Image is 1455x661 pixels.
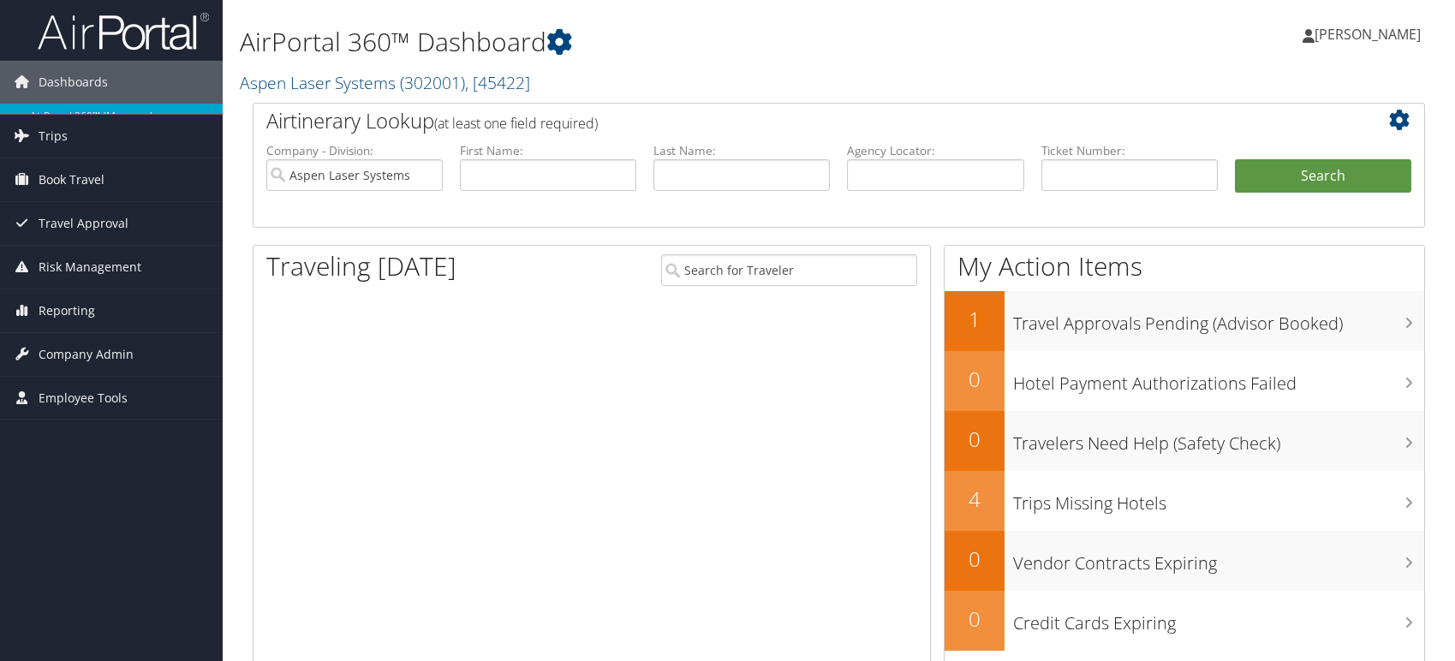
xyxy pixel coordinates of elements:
[39,377,128,420] span: Employee Tools
[945,365,1005,394] h2: 0
[661,254,917,286] input: Search for Traveler
[945,411,1424,471] a: 0Travelers Need Help (Safety Check)
[39,115,68,158] span: Trips
[945,545,1005,574] h2: 0
[945,485,1005,514] h2: 4
[945,471,1424,531] a: 4Trips Missing Hotels
[945,425,1005,454] h2: 0
[39,289,95,332] span: Reporting
[1303,9,1438,60] a: [PERSON_NAME]
[400,71,465,94] span: ( 302001 )
[38,11,209,51] img: airportal-logo.png
[945,291,1424,351] a: 1Travel Approvals Pending (Advisor Booked)
[945,305,1005,334] h2: 1
[1013,483,1424,515] h3: Trips Missing Hotels
[1315,25,1421,44] span: [PERSON_NAME]
[434,114,598,133] span: (at least one field required)
[1013,303,1424,336] h3: Travel Approvals Pending (Advisor Booked)
[945,591,1424,651] a: 0Credit Cards Expiring
[847,142,1023,159] label: Agency Locator:
[266,142,443,159] label: Company - Division:
[1041,142,1218,159] label: Ticket Number:
[945,248,1424,284] h1: My Action Items
[465,71,530,94] span: , [ 45422 ]
[1013,543,1424,575] h3: Vendor Contracts Expiring
[1235,159,1411,194] button: Search
[266,248,456,284] h1: Traveling [DATE]
[39,246,141,289] span: Risk Management
[945,531,1424,591] a: 0Vendor Contracts Expiring
[945,351,1424,411] a: 0Hotel Payment Authorizations Failed
[39,333,134,376] span: Company Admin
[1013,423,1424,456] h3: Travelers Need Help (Safety Check)
[1013,363,1424,396] h3: Hotel Payment Authorizations Failed
[39,202,128,245] span: Travel Approval
[240,24,1039,60] h1: AirPortal 360™ Dashboard
[39,158,104,201] span: Book Travel
[266,106,1314,135] h2: Airtinerary Lookup
[653,142,830,159] label: Last Name:
[1013,603,1424,635] h3: Credit Cards Expiring
[240,71,530,94] a: Aspen Laser Systems
[39,61,108,104] span: Dashboards
[945,604,1005,634] h2: 0
[460,142,636,159] label: First Name:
